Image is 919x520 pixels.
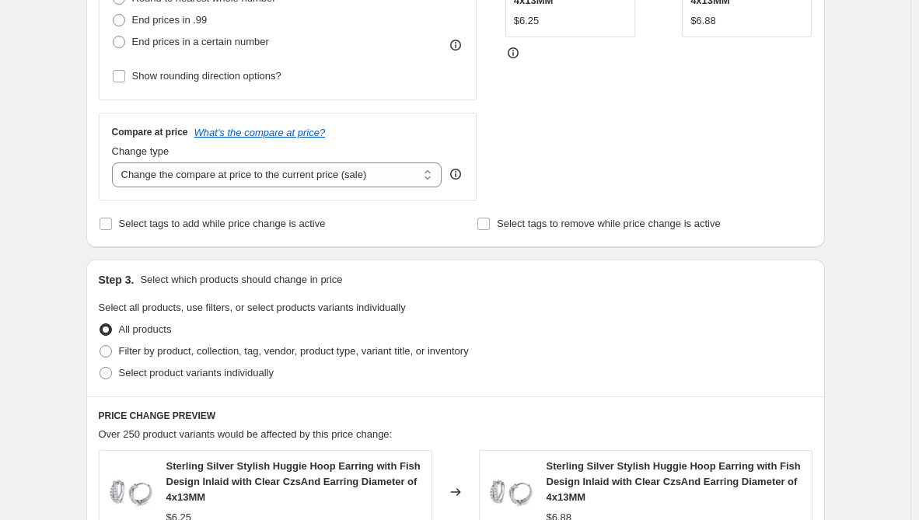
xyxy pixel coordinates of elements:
[166,460,421,503] span: Sterling Silver Stylish Huggie Hoop Earring with Fish Design Inlaid with Clear CzsAnd Earring Dia...
[99,410,812,422] h6: PRICE CHANGE PREVIEW
[99,428,393,440] span: Over 250 product variants would be affected by this price change:
[132,70,281,82] span: Show rounding direction options?
[132,36,269,47] span: End prices in a certain number
[112,126,188,138] h3: Compare at price
[514,13,540,29] div: $6.25
[119,323,172,335] span: All products
[487,469,534,515] img: SD9EC460318_1_80x.jpg
[119,218,326,229] span: Select tags to add while price change is active
[112,145,169,157] span: Change type
[119,367,274,379] span: Select product variants individually
[119,345,469,357] span: Filter by product, collection, tag, vendor, product type, variant title, or inventory
[132,14,208,26] span: End prices in .99
[99,302,406,313] span: Select all products, use filters, or select products variants individually
[140,272,342,288] p: Select which products should change in price
[547,460,801,503] span: Sterling Silver Stylish Huggie Hoop Earring with Fish Design Inlaid with Clear CzsAnd Earring Dia...
[107,469,154,515] img: SD9EC460318_1_80x.jpg
[99,272,135,288] h2: Step 3.
[690,13,716,29] div: $6.88
[194,127,326,138] button: What's the compare at price?
[497,218,721,229] span: Select tags to remove while price change is active
[448,166,463,182] div: help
